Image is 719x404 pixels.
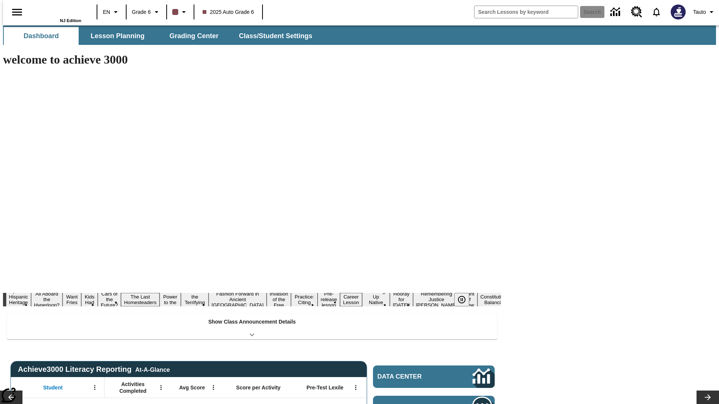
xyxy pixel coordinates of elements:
button: Lesson Planning [80,27,155,45]
button: Slide 5 Cars of the Future? [98,290,121,309]
div: SubNavbar [3,25,716,45]
span: Lesson Planning [91,32,145,40]
div: Show Class Announcement Details [7,313,497,339]
button: Slide 11 Mixed Practice: Citing Evidence [291,287,318,312]
button: Slide 15 Hooray for Constitution Day! [390,290,413,309]
button: Slide 13 Career Lesson [340,293,362,306]
a: Resource Center, Will open in new tab [627,2,647,22]
button: Slide 14 Cooking Up Native Traditions [362,287,390,312]
button: Slide 9 Fashion Forward in Ancient Rome [209,290,267,309]
button: Lesson carousel, Next [697,391,719,404]
button: Dashboard [4,27,79,45]
div: At-A-Glance [135,365,170,373]
img: Avatar [671,4,686,19]
span: Score per Activity [236,384,281,391]
div: Home [33,3,81,23]
button: Open Menu [155,382,167,393]
span: Class/Student Settings [239,32,312,40]
h1: welcome to achieve 3000 [3,53,501,67]
button: Slide 7 Solar Power to the People [160,287,181,312]
a: Data Center [373,365,495,388]
span: Grading Center [169,32,218,40]
span: Student [43,384,63,391]
span: Data Center [377,373,448,380]
span: 2025 Auto Grade 6 [203,8,254,16]
p: Show Class Announcement Details [208,318,296,326]
button: Slide 3 Do You Want Fries With That? [63,282,81,318]
button: Pause [454,293,469,306]
button: Slide 6 The Last Homesteaders [121,293,160,306]
button: Grade: Grade 6, Select a grade [129,5,164,19]
button: Slide 10 The Invasion of the Free CD [267,284,291,315]
input: search field [474,6,578,18]
button: Slide 18 The Constitution's Balancing Act [477,287,513,312]
button: Open Menu [208,382,219,393]
button: Slide 16 Remembering Justice O'Connor [413,290,460,309]
div: SubNavbar [3,27,319,45]
span: Dashboard [24,32,59,40]
button: Grading Center [157,27,231,45]
button: Slide 8 Attack of the Terrifying Tomatoes [181,287,209,312]
span: Pre-Test Lexile [307,384,344,391]
button: Slide 12 Pre-release lesson [318,290,340,309]
button: Slide 4 Dirty Jobs Kids Had To Do [81,282,98,318]
button: Open side menu [6,1,28,23]
button: Profile/Settings [690,5,719,19]
span: EN [103,8,110,16]
button: Class/Student Settings [233,27,318,45]
a: Data Center [606,2,627,22]
span: Avg Score [179,384,205,391]
span: Tauto [693,8,706,16]
button: Open Menu [89,382,100,393]
button: Class color is dark brown. Change class color [169,5,191,19]
span: NJ Edition [60,18,81,23]
a: Home [33,3,81,18]
a: Notifications [647,2,666,22]
span: Achieve3000 Literacy Reporting [18,365,170,374]
button: Slide 2 All Aboard the Hyperloop? [31,290,63,309]
button: Select a new avatar [666,2,690,22]
button: Slide 1 ¡Viva Hispanic Heritage Month! [6,287,31,312]
button: Language: EN, Select a language [100,5,124,19]
div: Pause [454,293,477,306]
span: Activities Completed [108,381,158,394]
button: Open Menu [350,382,361,393]
span: Grade 6 [132,8,151,16]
